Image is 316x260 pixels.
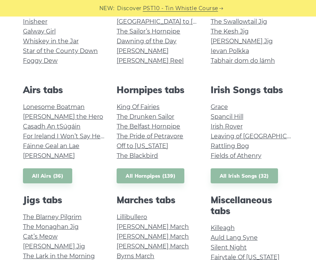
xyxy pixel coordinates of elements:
[117,85,199,95] h2: Hornpipes tabs
[117,38,176,45] a: Dawning of the Day
[211,133,308,140] a: Leaving of [GEOGRAPHIC_DATA]
[117,252,154,260] a: Byrns March
[23,213,82,221] a: The Blarney Pilgrim
[117,47,169,54] a: [PERSON_NAME]
[211,234,258,241] a: Auld Lang Syne
[117,113,174,120] a: The Drunken Sailor
[23,233,58,240] a: Cat’s Meow
[143,4,218,13] a: PST10 - Tin Whistle Course
[117,133,183,140] a: The Pride of Petravore
[211,28,249,35] a: The Kesh Jig
[211,85,293,95] h2: Irish Songs tabs
[211,47,249,54] a: Ievan Polkka
[23,38,79,45] a: Whiskey in the Jar
[23,28,56,35] a: Galway Girl
[23,85,105,95] h2: Airs tabs
[23,252,95,260] a: The Lark in the Morning
[117,142,168,150] a: Off to [US_STATE]
[23,133,123,140] a: For Ireland I Won’t Say Her Name
[211,152,261,159] a: Fields of Athenry
[23,223,79,230] a: The Monaghan Jig
[117,243,189,250] a: [PERSON_NAME] March
[117,233,189,240] a: [PERSON_NAME] March
[117,103,160,110] a: King Of Fairies
[211,244,247,251] a: Silent Night
[23,103,85,110] a: Lonesome Boatman
[211,168,278,184] a: All Irish Songs (32)
[117,195,199,206] h2: Marches tabs
[23,18,47,25] a: Inisheer
[117,213,147,221] a: Lillibullero
[23,57,58,64] a: Foggy Dew
[23,113,103,120] a: [PERSON_NAME] the Hero
[211,142,249,150] a: Rattling Bog
[117,28,180,35] a: The Sailor’s Hornpipe
[117,57,184,64] a: [PERSON_NAME] Reel
[99,4,115,13] span: NEW:
[23,47,98,54] a: Star of the County Down
[211,123,243,130] a: Irish Rover
[211,38,273,45] a: [PERSON_NAME] Jig
[211,224,235,231] a: Killeagh
[23,195,105,206] h2: Jigs tabs
[23,152,75,159] a: [PERSON_NAME]
[117,152,158,159] a: The Blackbird
[211,195,293,216] h2: Miscellaneous tabs
[117,4,142,13] span: Discover
[23,243,85,250] a: [PERSON_NAME] Jig
[23,142,79,150] a: Fáinne Geal an Lae
[117,18,255,25] a: [GEOGRAPHIC_DATA] to [GEOGRAPHIC_DATA]
[211,103,228,110] a: Grace
[117,223,189,230] a: [PERSON_NAME] March
[211,57,275,64] a: Tabhair dom do lámh
[211,18,267,25] a: The Swallowtail Jig
[117,168,184,184] a: All Hornpipes (139)
[117,123,180,130] a: The Belfast Hornpipe
[211,113,243,120] a: Spancil Hill
[23,168,72,184] a: All Airs (36)
[23,123,81,130] a: Casadh An tSúgáin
